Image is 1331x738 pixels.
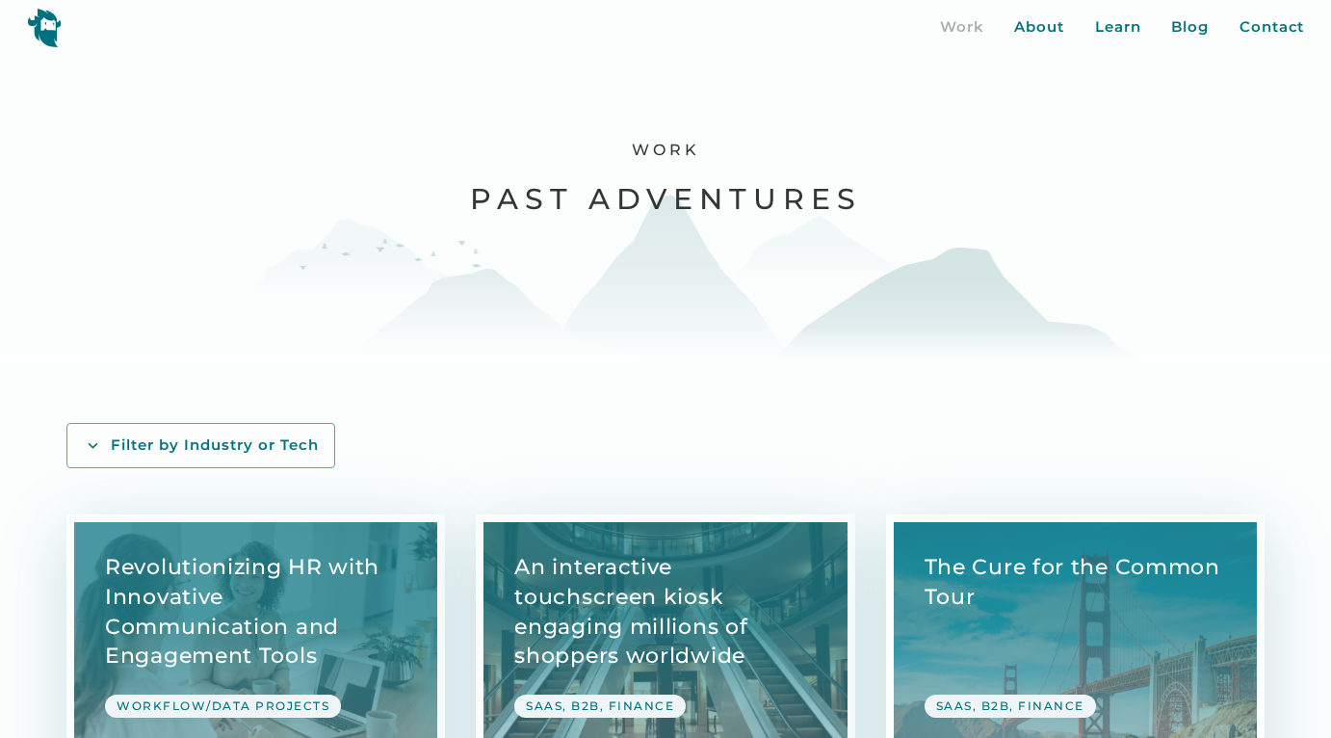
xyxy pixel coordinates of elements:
a: About [1014,16,1064,39]
h1: Work [632,141,700,161]
a: Work [940,16,984,39]
img: yeti logo icon [27,8,62,47]
a: Contact [1240,16,1304,39]
a: Learn [1095,16,1141,39]
div: Filter by Industry or Tech [111,435,319,456]
a: Blog [1171,16,1209,39]
h2: Past Adventures [470,180,862,218]
a: Filter by Industry or Tech [66,423,335,468]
